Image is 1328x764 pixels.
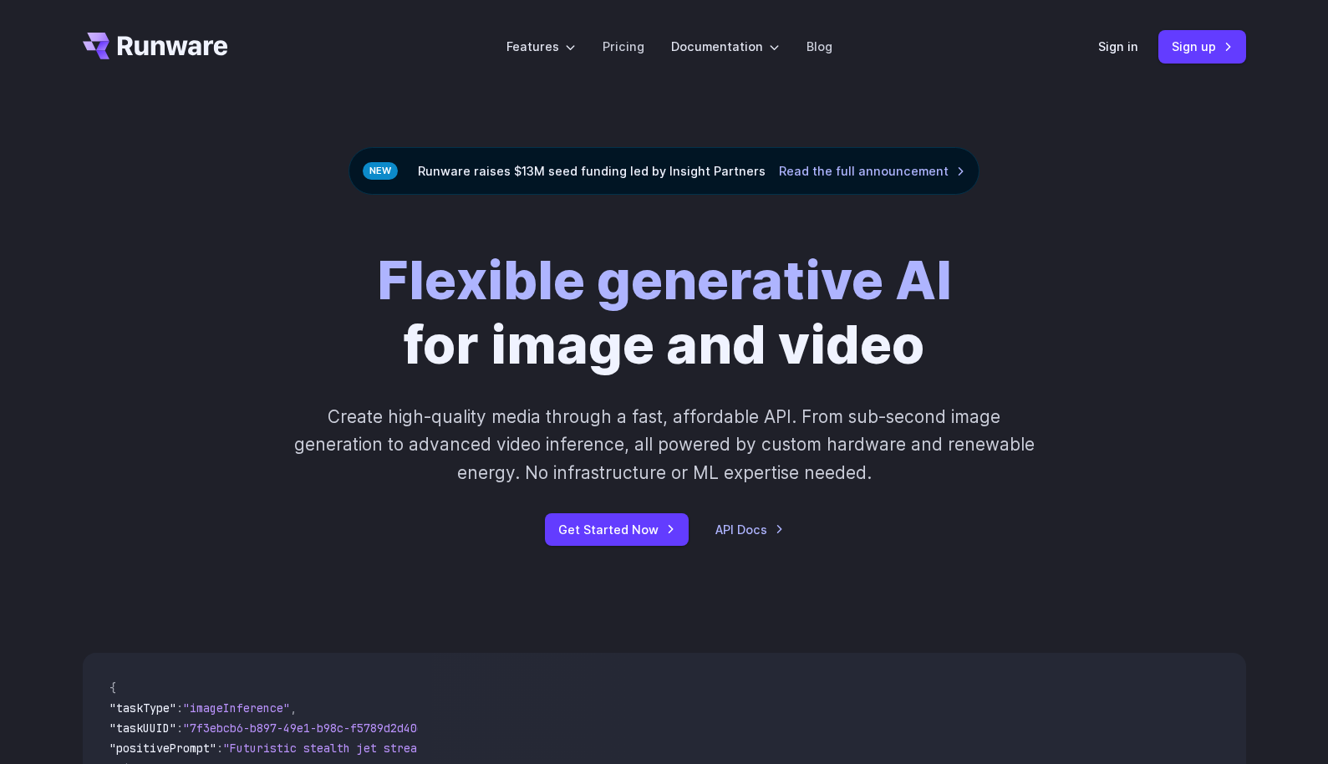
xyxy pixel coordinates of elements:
[806,37,832,56] a: Blog
[349,147,979,195] div: Runware raises $13M seed funding led by Insight Partners
[109,741,216,756] span: "positivePrompt"
[216,741,223,756] span: :
[1098,37,1138,56] a: Sign in
[506,37,576,56] label: Features
[176,700,183,716] span: :
[223,741,832,756] span: "Futuristic stealth jet streaking through a neon-lit cityscape with glowing purple exhaust"
[109,700,176,716] span: "taskType"
[671,37,780,56] label: Documentation
[109,680,116,695] span: {
[183,700,290,716] span: "imageInference"
[1158,30,1246,63] a: Sign up
[545,513,689,546] a: Get Started Now
[176,721,183,736] span: :
[715,520,784,539] a: API Docs
[779,161,965,181] a: Read the full announcement
[603,37,644,56] a: Pricing
[183,721,437,736] span: "7f3ebcb6-b897-49e1-b98c-f5789d2d40d7"
[292,403,1036,486] p: Create high-quality media through a fast, affordable API. From sub-second image generation to adv...
[377,248,952,376] h1: for image and video
[290,700,297,716] span: ,
[109,721,176,736] span: "taskUUID"
[377,247,952,312] strong: Flexible generative AI
[83,33,228,59] a: Go to /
